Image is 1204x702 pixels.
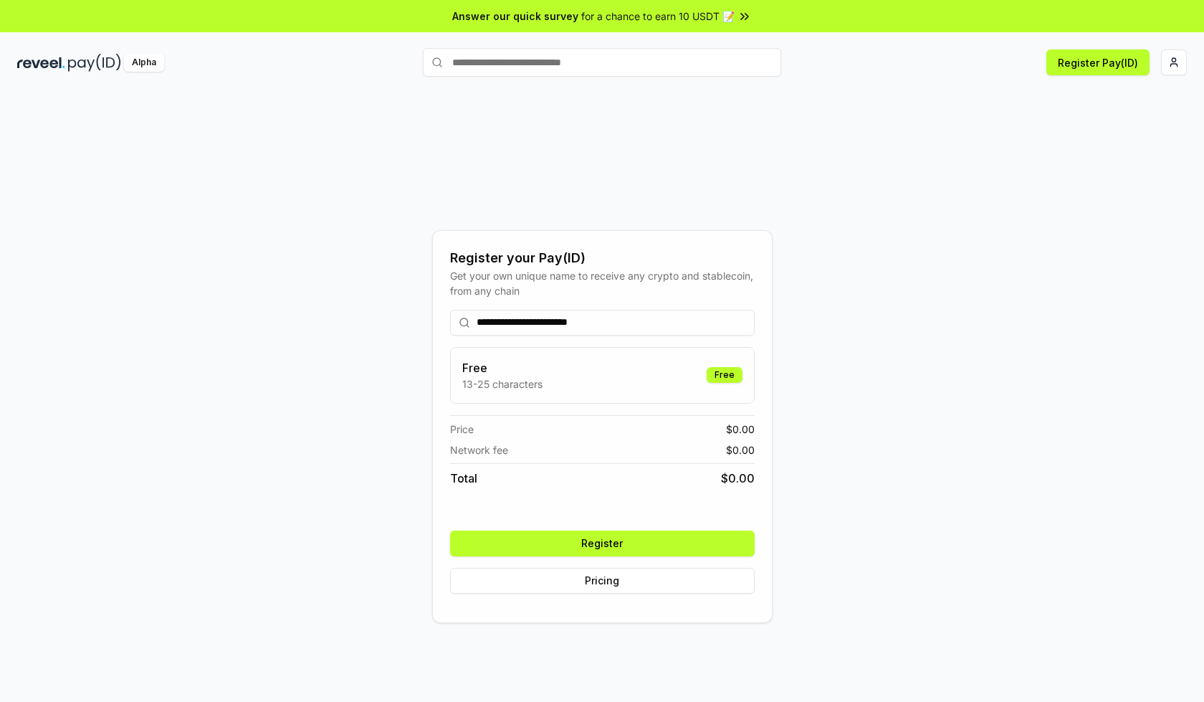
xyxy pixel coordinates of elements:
div: Alpha [124,54,164,72]
span: Total [450,470,477,487]
span: for a chance to earn 10 USDT 📝 [581,9,735,24]
img: pay_id [68,54,121,72]
span: $ 0.00 [726,422,755,437]
img: reveel_dark [17,54,65,72]
div: Get your own unique name to receive any crypto and stablecoin, from any chain [450,268,755,298]
div: Free [707,367,742,383]
h3: Free [462,359,543,376]
span: Answer our quick survey [452,9,578,24]
div: Register your Pay(ID) [450,248,755,268]
span: Price [450,422,474,437]
button: Pricing [450,568,755,594]
p: 13-25 characters [462,376,543,392]
span: $ 0.00 [721,470,755,487]
button: Register Pay(ID) [1046,49,1150,75]
span: $ 0.00 [726,442,755,457]
button: Register [450,531,755,556]
span: Network fee [450,442,508,457]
